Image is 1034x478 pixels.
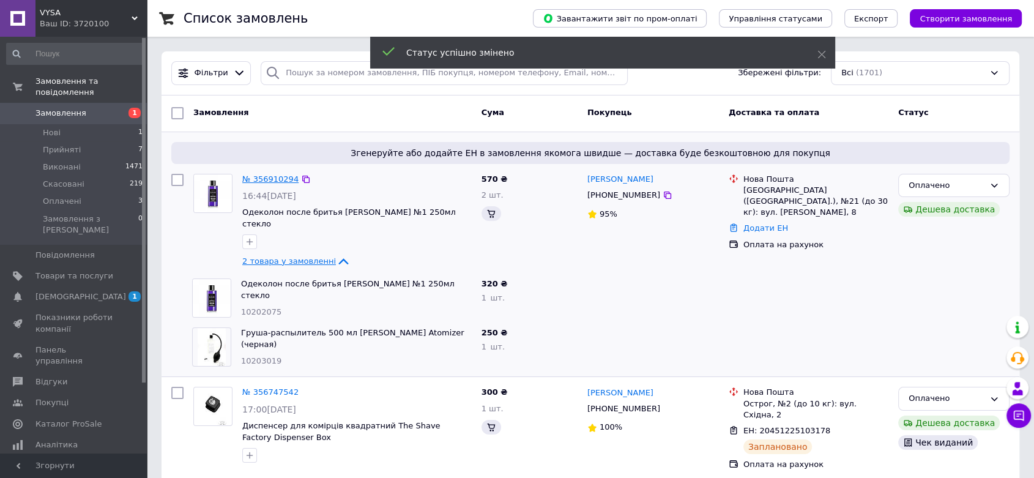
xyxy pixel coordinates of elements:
a: Фото товару [193,174,232,213]
span: Управління статусами [729,14,822,23]
span: 95% [600,209,617,218]
a: № 356747542 [242,387,299,397]
button: Завантажити звіт по пром-оплаті [533,9,707,28]
span: Скасовані [43,179,84,190]
a: Додати ЕН [743,223,788,233]
img: Фото товару [194,174,232,212]
div: Ваш ID: 3720100 [40,18,147,29]
span: 1 [128,108,141,118]
a: [PERSON_NAME] [587,387,653,399]
span: Оплачені [43,196,81,207]
span: Фільтри [195,67,228,79]
span: Аналітика [35,439,78,450]
span: ЕН: 20451225103178 [743,426,830,435]
input: Пошук за номером замовлення, ПІБ покупця, номером телефону, Email, номером накладної [261,61,628,85]
span: Експорт [854,14,888,23]
span: Замовлення [193,108,248,117]
div: Статус успішно змінено [406,47,787,59]
span: Замовлення та повідомлення [35,76,147,98]
div: Нова Пошта [743,174,888,185]
span: Відгуки [35,376,67,387]
div: Дешева доставка [898,202,1000,217]
span: 1 шт. [482,342,505,351]
span: Прийняті [43,144,81,155]
button: Експорт [844,9,898,28]
span: 570 ₴ [482,174,508,184]
span: [DEMOGRAPHIC_DATA] [35,291,126,302]
span: 1 шт. [482,293,505,302]
button: Створити замовлення [910,9,1022,28]
span: 300 ₴ [482,387,508,397]
span: 2 шт. [482,190,504,200]
span: VYSA [40,7,132,18]
a: Одеколон после бритья [PERSON_NAME] №1 250мл стекло [242,207,456,228]
span: Нові [43,127,61,138]
span: 2 товара у замовленні [242,256,336,266]
span: Завантажити звіт по пром-оплаті [543,13,697,24]
span: 320 ₴ [482,279,508,288]
button: Чат з покупцем [1006,403,1031,428]
span: 3 [138,196,143,207]
div: [PHONE_NUMBER] [585,401,663,417]
h1: Список замовлень [184,11,308,26]
span: Товари та послуги [35,271,113,282]
span: Показники роботи компанії [35,312,113,334]
span: Збережені фільтри: [738,67,821,79]
a: Створити замовлення [898,13,1022,23]
a: 2 товара у замовленні [242,256,351,266]
span: 7 [138,144,143,155]
span: Доставка та оплата [729,108,819,117]
img: Фото товару [198,328,226,366]
a: Груша-распылитель 500 мл [PERSON_NAME] Atomizer (черная) [241,328,464,349]
div: Дешева доставка [898,416,1000,430]
span: Каталог ProSale [35,419,102,430]
span: Створити замовлення [920,14,1012,23]
span: Замовлення з [PERSON_NAME] [43,214,138,236]
div: Заплановано [743,439,813,454]
div: Оплачено [909,392,984,405]
div: Оплата на рахунок [743,459,888,470]
span: 1 шт. [482,404,504,413]
a: Фото товару [193,387,232,426]
span: Замовлення [35,108,86,119]
div: Оплата на рахунок [743,239,888,250]
span: Всі [841,67,854,79]
div: Чек виданий [898,435,978,450]
span: 1 [128,291,141,302]
img: Фото товару [199,387,228,425]
span: 10202075 [241,307,281,316]
div: Острог, №2 (до 10 кг): вул. Східна, 2 [743,398,888,420]
a: Одеколон после бритья [PERSON_NAME] №1 250мл стекло [241,279,455,300]
span: Cума [482,108,504,117]
a: [PERSON_NAME] [587,174,653,185]
div: [GEOGRAPHIC_DATA] ([GEOGRAPHIC_DATA].), №21 (до 30 кг): вул. [PERSON_NAME], 8 [743,185,888,218]
span: Згенеруйте або додайте ЕН в замовлення якомога швидше — доставка буде безкоштовною для покупця [176,147,1005,159]
span: 16:44[DATE] [242,191,296,201]
span: 10203019 [241,356,281,365]
span: 250 ₴ [482,328,508,337]
span: 100% [600,422,622,431]
span: Статус [898,108,929,117]
a: № 356910294 [242,174,299,184]
div: Оплачено [909,179,984,192]
input: Пошук [6,43,144,65]
span: 219 [130,179,143,190]
span: Повідомлення [35,250,95,261]
span: 1471 [125,162,143,173]
a: Диспенсер для комірців квадратний The Shave Factory Dispenser Box [242,421,441,442]
span: Виконані [43,162,81,173]
button: Управління статусами [719,9,832,28]
span: Покупці [35,397,69,408]
div: Нова Пошта [743,387,888,398]
img: Фото товару [193,279,231,317]
span: (1701) [856,68,882,77]
span: Панель управління [35,345,113,367]
div: [PHONE_NUMBER] [585,187,663,203]
span: 0 [138,214,143,236]
span: Покупець [587,108,632,117]
span: 1 [138,127,143,138]
span: 17:00[DATE] [242,405,296,414]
